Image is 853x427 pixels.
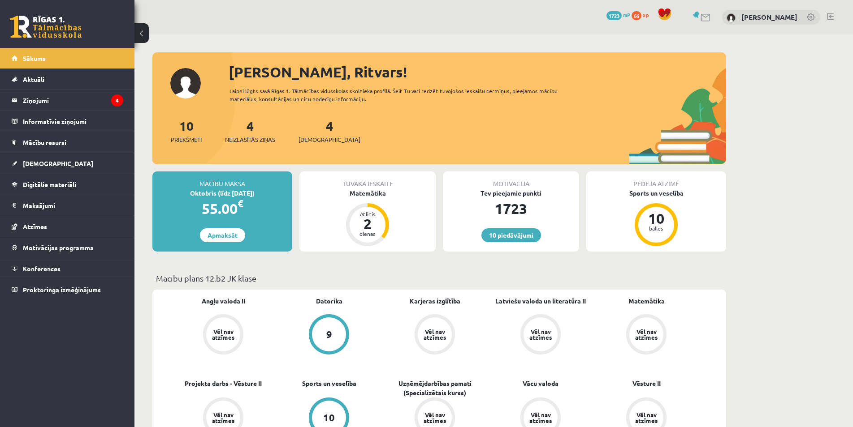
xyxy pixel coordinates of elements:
[23,90,123,111] legend: Ziņojumi
[12,48,123,68] a: Sākums
[632,379,661,388] a: Vēsture II
[299,171,436,188] div: Tuvākā ieskaite
[586,171,726,188] div: Pēdējā atzīme
[634,329,659,340] div: Vēl nav atzīmes
[354,211,381,217] div: Atlicis
[185,379,262,388] a: Projekta darbs - Vēsture II
[23,265,61,273] span: Konferences
[586,188,726,198] div: Sports un veselība
[299,118,360,144] a: 4[DEMOGRAPHIC_DATA]
[23,138,66,146] span: Mācību resursi
[12,237,123,258] a: Motivācijas programma
[628,296,665,306] a: Matemātika
[238,197,243,210] span: €
[156,272,723,284] p: Mācību plāns 12.b2 JK klase
[495,296,586,306] a: Latviešu valoda un literatūra II
[171,118,202,144] a: 10Priekšmeti
[443,171,579,188] div: Motivācija
[316,296,342,306] a: Datorika
[12,90,123,111] a: Ziņojumi4
[634,412,659,423] div: Vēl nav atzīmes
[323,413,335,423] div: 10
[606,11,630,18] a: 1723 mP
[225,135,275,144] span: Neizlasītās ziņas
[410,296,460,306] a: Karjeras izglītība
[299,188,436,248] a: Matemātika Atlicis 2 dienas
[382,314,488,356] a: Vēl nav atzīmes
[12,69,123,90] a: Aktuāli
[354,217,381,231] div: 2
[229,87,574,103] div: Laipni lūgts savā Rīgas 1. Tālmācības vidusskolas skolnieka profilā. Šeit Tu vari redzēt tuvojošo...
[481,228,541,242] a: 10 piedāvājumi
[171,135,202,144] span: Priekšmeti
[12,195,123,216] a: Maksājumi
[643,226,670,231] div: balles
[586,188,726,248] a: Sports un veselība 10 balles
[443,198,579,219] div: 1723
[299,135,360,144] span: [DEMOGRAPHIC_DATA]
[741,13,797,21] a: [PERSON_NAME]
[23,111,123,132] legend: Informatīvie ziņojumi
[12,258,123,279] a: Konferences
[276,314,382,356] a: 9
[643,211,670,226] div: 10
[422,329,447,340] div: Vēl nav atzīmes
[354,231,381,236] div: dienas
[12,111,123,132] a: Informatīvie ziņojumi
[23,159,93,167] span: [DEMOGRAPHIC_DATA]
[326,329,332,339] div: 9
[606,11,622,20] span: 1723
[202,296,245,306] a: Angļu valoda II
[623,11,630,18] span: mP
[23,243,94,252] span: Motivācijas programma
[152,198,292,219] div: 55.00
[12,132,123,153] a: Mācību resursi
[10,16,82,38] a: Rīgas 1. Tālmācības vidusskola
[23,75,44,83] span: Aktuāli
[302,379,356,388] a: Sports un veselība
[211,329,236,340] div: Vēl nav atzīmes
[23,54,46,62] span: Sākums
[152,188,292,198] div: Oktobris (līdz [DATE])
[23,180,76,188] span: Digitālie materiāli
[111,94,123,107] i: 4
[299,188,436,198] div: Matemātika
[23,222,47,231] span: Atzīmes
[643,11,649,18] span: xp
[12,174,123,195] a: Digitālie materiāli
[593,314,699,356] a: Vēl nav atzīmes
[488,314,593,356] a: Vēl nav atzīmes
[23,286,101,294] span: Proktoringa izmēģinājums
[382,379,488,397] a: Uzņēmējdarbības pamati (Specializētais kurss)
[632,11,653,18] a: 66 xp
[170,314,276,356] a: Vēl nav atzīmes
[523,379,559,388] a: Vācu valoda
[528,329,553,340] div: Vēl nav atzīmes
[443,188,579,198] div: Tev pieejamie punkti
[200,228,245,242] a: Apmaksāt
[422,412,447,423] div: Vēl nav atzīmes
[528,412,553,423] div: Vēl nav atzīmes
[727,13,736,22] img: Ritvars Lauva
[12,279,123,300] a: Proktoringa izmēģinājums
[12,153,123,174] a: [DEMOGRAPHIC_DATA]
[632,11,641,20] span: 66
[225,118,275,144] a: 4Neizlasītās ziņas
[211,412,236,423] div: Vēl nav atzīmes
[229,61,726,83] div: [PERSON_NAME], Ritvars!
[23,195,123,216] legend: Maksājumi
[152,171,292,188] div: Mācību maksa
[12,216,123,237] a: Atzīmes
